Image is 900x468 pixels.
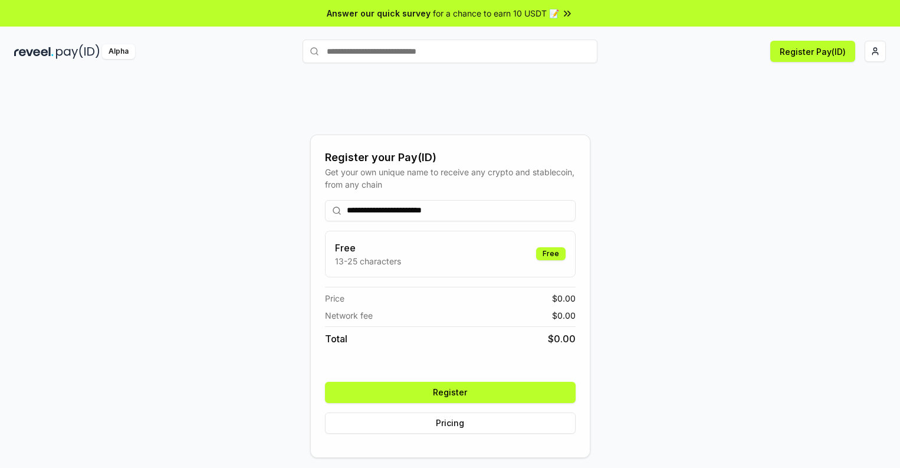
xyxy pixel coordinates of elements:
[325,166,576,191] div: Get your own unique name to receive any crypto and stablecoin, from any chain
[14,44,54,59] img: reveel_dark
[770,41,855,62] button: Register Pay(ID)
[325,309,373,322] span: Network fee
[536,247,566,260] div: Free
[325,382,576,403] button: Register
[327,7,431,19] span: Answer our quick survey
[433,7,559,19] span: for a chance to earn 10 USDT 📝
[325,332,347,346] span: Total
[325,292,344,305] span: Price
[552,309,576,322] span: $ 0.00
[548,332,576,346] span: $ 0.00
[335,255,401,267] p: 13-25 characters
[102,44,135,59] div: Alpha
[56,44,100,59] img: pay_id
[325,413,576,434] button: Pricing
[325,149,576,166] div: Register your Pay(ID)
[335,241,401,255] h3: Free
[552,292,576,305] span: $ 0.00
